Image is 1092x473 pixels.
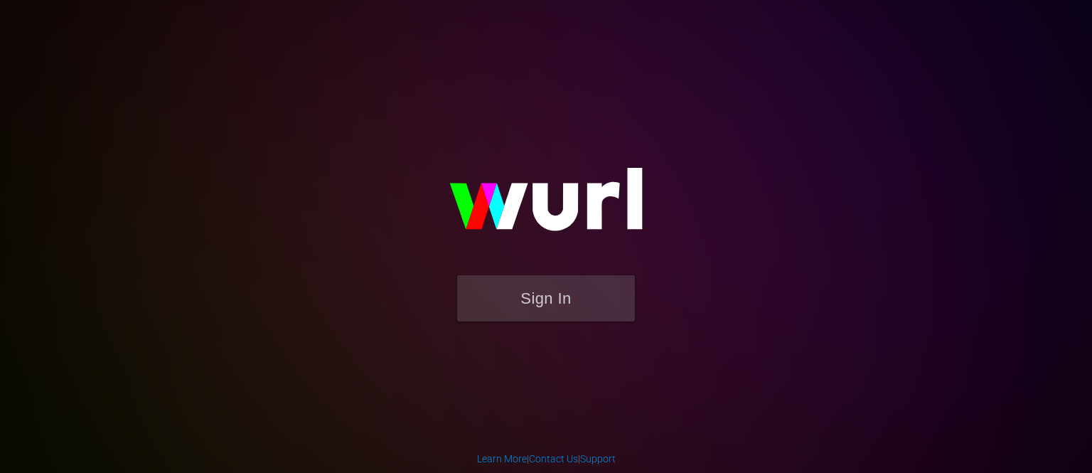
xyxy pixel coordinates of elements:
[404,137,688,275] img: wurl-logo-on-black-223613ac3d8ba8fe6dc639794a292ebdb59501304c7dfd60c99c58986ef67473.svg
[477,453,527,464] a: Learn More
[529,453,578,464] a: Contact Us
[477,452,616,466] div: | |
[580,453,616,464] a: Support
[457,275,635,321] button: Sign In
